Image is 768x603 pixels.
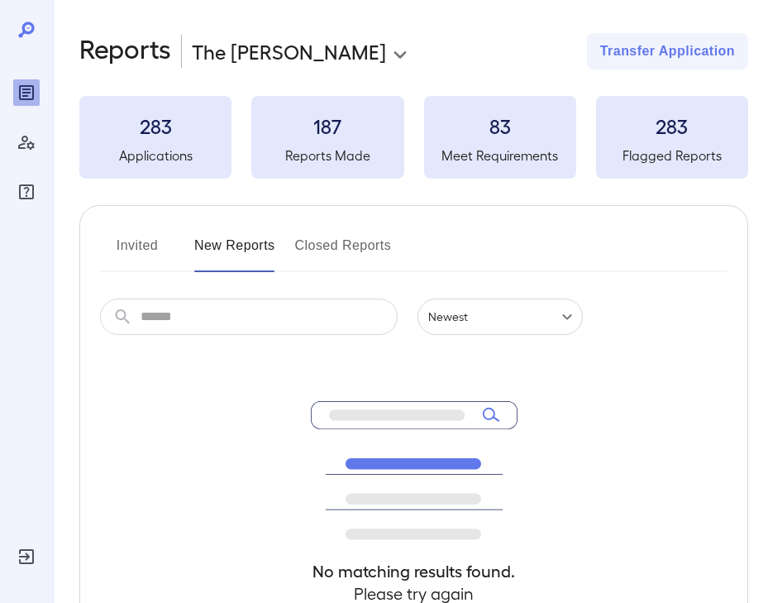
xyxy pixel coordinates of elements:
[251,146,403,165] h5: Reports Made
[79,112,231,139] h3: 283
[311,560,518,582] h4: No matching results found.
[424,146,576,165] h5: Meet Requirements
[13,129,40,156] div: Manage Users
[596,146,748,165] h5: Flagged Reports
[100,232,174,272] button: Invited
[194,232,275,272] button: New Reports
[13,543,40,570] div: Log Out
[192,38,386,65] p: The [PERSON_NAME]
[251,112,403,139] h3: 187
[79,146,231,165] h5: Applications
[596,112,748,139] h3: 283
[79,96,748,179] summary: 283Applications187Reports Made83Meet Requirements283Flagged Reports
[295,232,392,272] button: Closed Reports
[417,299,583,335] div: Newest
[13,79,40,106] div: Reports
[13,179,40,205] div: FAQ
[424,112,576,139] h3: 83
[79,33,171,69] h2: Reports
[587,33,748,69] button: Transfer Application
